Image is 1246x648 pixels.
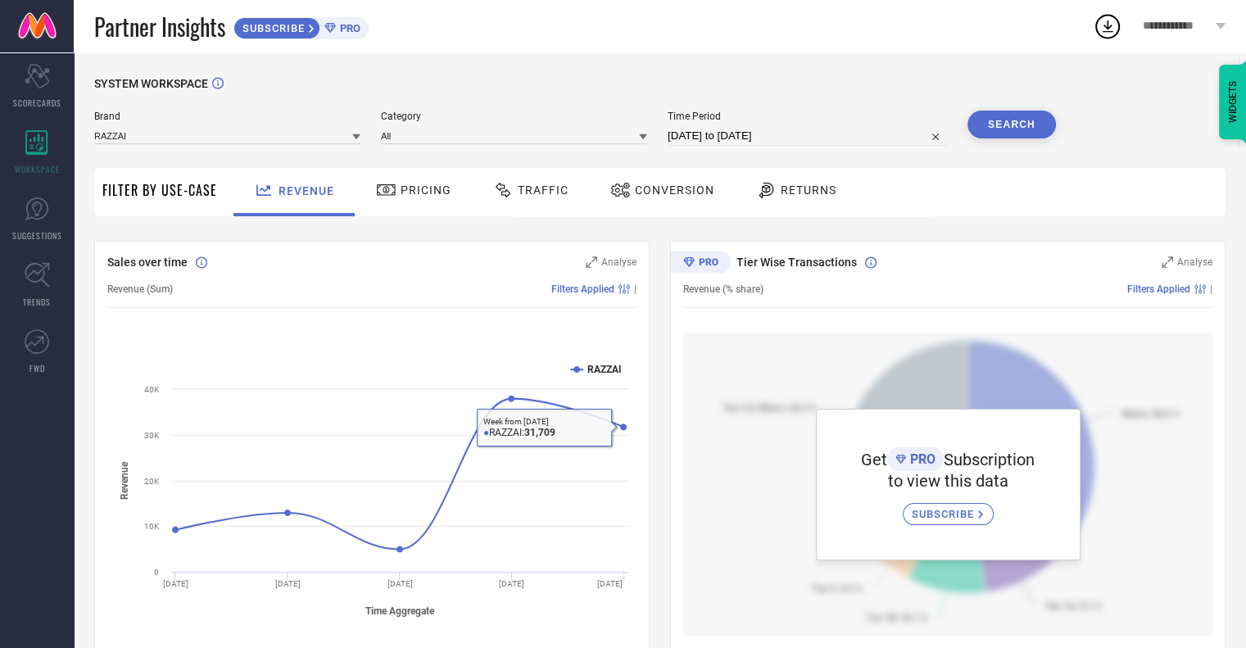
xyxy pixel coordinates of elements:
text: 40K [144,385,160,394]
span: Partner Insights [94,10,225,43]
svg: Zoom [1162,256,1173,268]
text: 0 [154,568,159,577]
span: Revenue (% share) [683,283,763,295]
div: Open download list [1093,11,1122,41]
span: SYSTEM WORKSPACE [94,77,208,90]
span: SUBSCRIBE [912,508,978,520]
span: FWD [29,362,45,374]
span: Subscription [944,450,1035,469]
span: | [634,283,637,295]
span: Filters Applied [551,283,614,295]
span: Filters Applied [1127,283,1190,295]
tspan: Time Aggregate [365,605,435,617]
svg: Zoom [586,256,597,268]
span: PRO [906,451,936,467]
div: Premium [670,251,731,276]
span: Brand [94,111,360,122]
span: Analyse [601,256,637,268]
span: to view this data [888,471,1008,491]
span: Revenue [279,184,334,197]
a: SUBSCRIBEPRO [233,13,369,39]
text: 10K [144,522,160,531]
span: WORKSPACE [15,163,60,175]
span: Time Period [668,111,947,122]
input: Select time period [668,126,947,146]
button: Search [967,111,1056,138]
a: SUBSCRIBE [903,491,994,525]
text: 30K [144,431,160,440]
span: Pricing [401,184,451,197]
span: SCORECARDS [13,97,61,109]
span: Revenue (Sum) [107,283,173,295]
span: Returns [781,184,836,197]
text: [DATE] [387,579,413,588]
span: SUGGESTIONS [12,229,62,242]
text: [DATE] [499,579,524,588]
span: PRO [336,22,360,34]
text: 20K [144,477,160,486]
span: TRENDS [23,296,51,308]
span: Filter By Use-Case [102,180,217,200]
span: Tier Wise Transactions [736,256,857,269]
span: Get [861,450,887,469]
span: Sales over time [107,256,188,269]
span: Conversion [635,184,714,197]
text: RAZZAI [587,364,622,375]
span: Category [381,111,647,122]
text: [DATE] [163,579,188,588]
tspan: Revenue [119,460,130,499]
span: Traffic [518,184,569,197]
span: SUBSCRIBE [234,22,309,34]
span: | [1210,283,1212,295]
text: [DATE] [597,579,623,588]
text: [DATE] [275,579,301,588]
span: Analyse [1177,256,1212,268]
